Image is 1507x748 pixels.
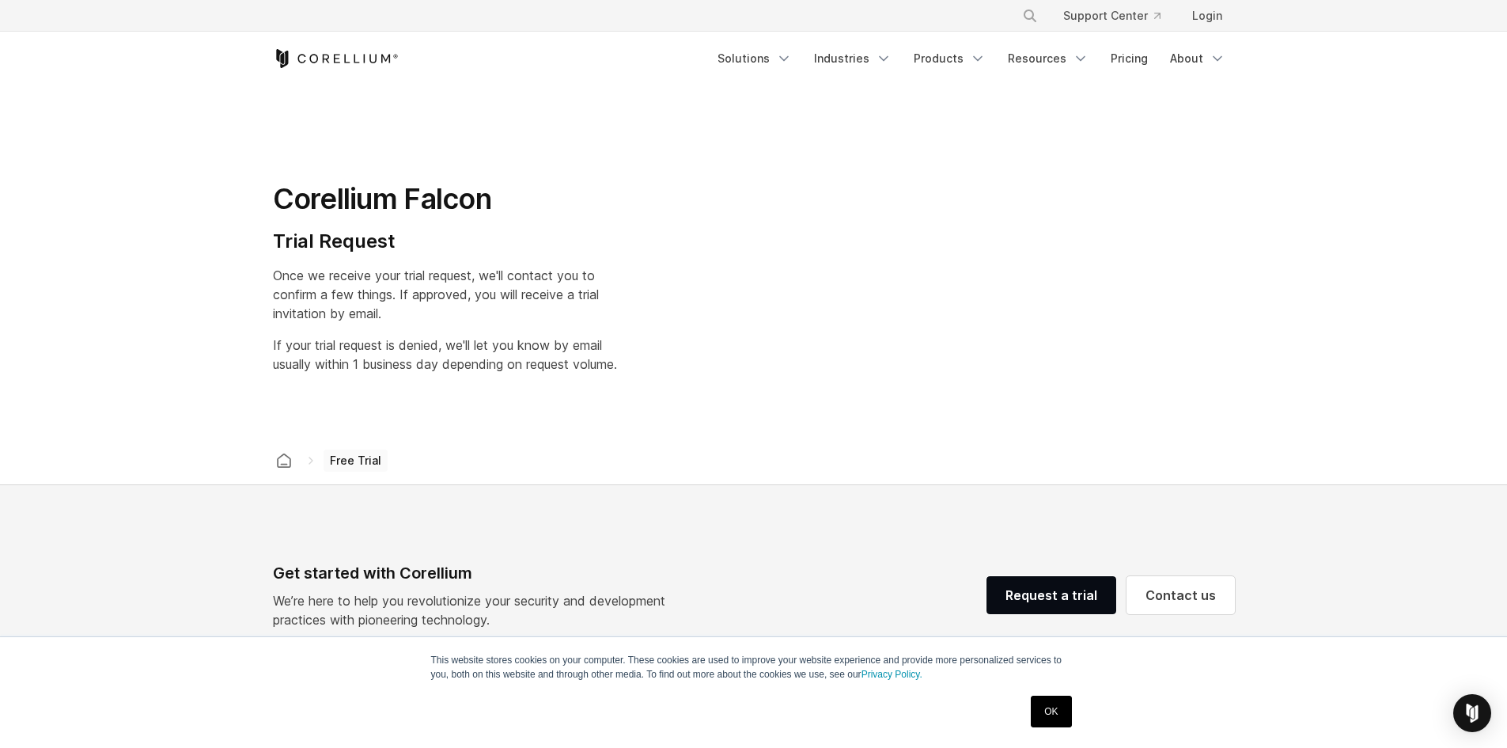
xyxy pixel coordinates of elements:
[431,653,1077,682] p: This website stores cookies on your computer. These cookies are used to improve your website expe...
[1453,694,1491,732] div: Open Intercom Messenger
[273,230,617,253] h4: Trial Request
[998,44,1098,73] a: Resources
[1179,2,1235,30] a: Login
[861,669,922,680] a: Privacy Policy.
[1126,576,1235,614] a: Contact us
[1016,2,1044,30] button: Search
[1101,44,1157,73] a: Pricing
[273,337,617,372] span: If your trial request is denied, we'll let you know by email usually within 1 business day depend...
[805,44,901,73] a: Industries
[1161,44,1235,73] a: About
[1031,696,1071,727] a: OK
[1051,2,1173,30] a: Support Center
[1003,2,1235,30] div: Navigation Menu
[273,268,599,321] span: Once we receive your trial request, we'll contact you to confirm a few things. If approved, you w...
[986,576,1116,614] a: Request a trial
[273,181,617,217] h1: Corellium Falcon
[708,44,1235,73] div: Navigation Menu
[273,561,678,585] div: Get started with Corellium
[273,591,678,629] p: We’re here to help you revolutionize your security and development practices with pioneering tech...
[708,44,801,73] a: Solutions
[904,44,995,73] a: Products
[324,450,388,472] span: Free Trial
[273,49,399,68] a: Corellium Home
[270,450,298,472] a: Corellium home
